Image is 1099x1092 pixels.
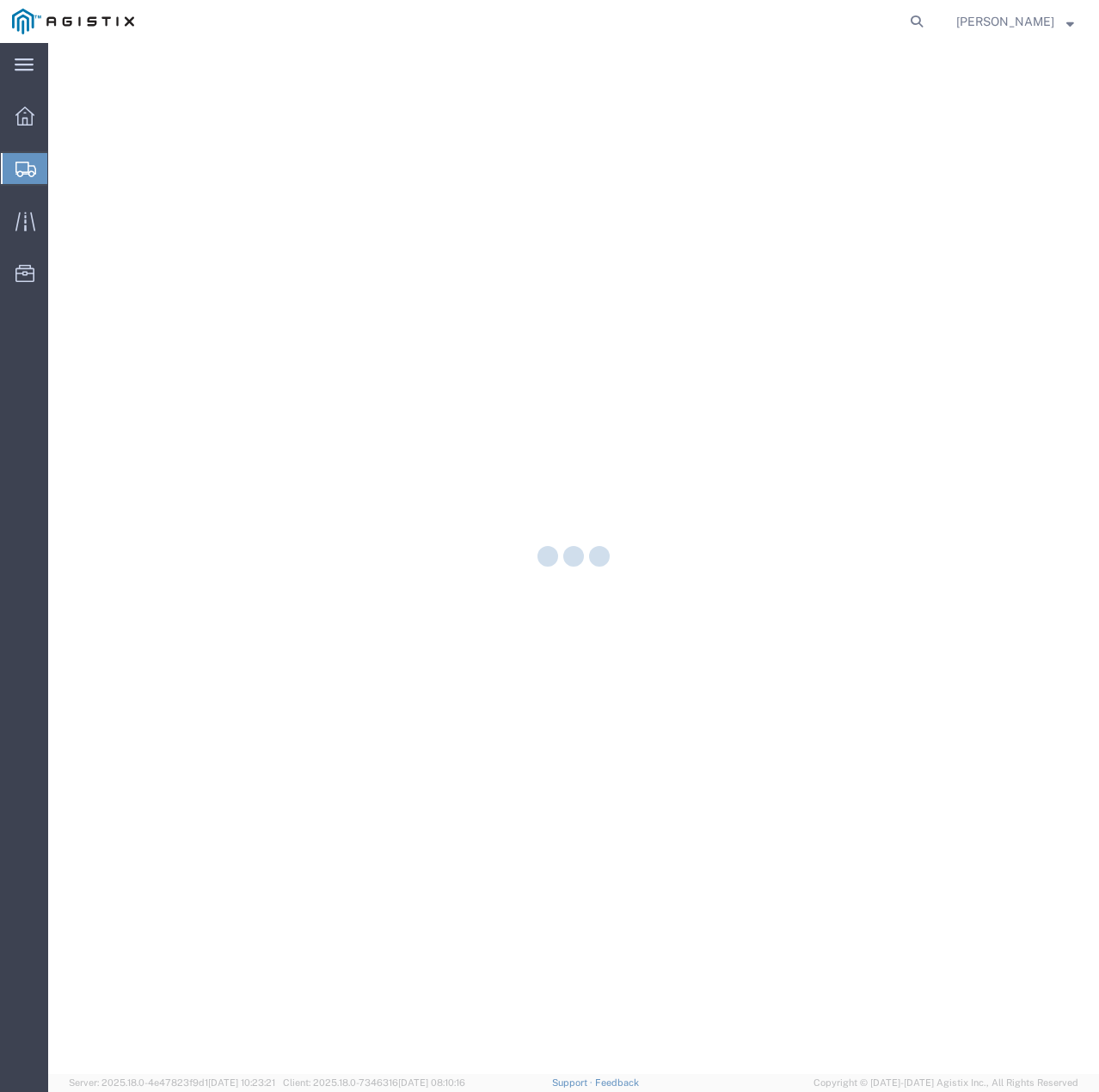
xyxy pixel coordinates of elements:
[552,1077,595,1088] a: Support
[814,1076,1078,1090] span: Copyright © [DATE]-[DATE] Agistix Inc., All Rights Reserved
[955,11,1075,32] button: [PERSON_NAME]
[283,1077,465,1088] span: Client: 2025.18.0-7346316
[595,1077,639,1088] a: Feedback
[69,1077,275,1088] span: Server: 2025.18.0-4e47823f9d1
[12,9,134,34] img: logo
[956,12,1054,31] span: Eric Timmerman
[398,1077,465,1088] span: [DATE] 08:10:16
[208,1077,275,1088] span: [DATE] 10:23:21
